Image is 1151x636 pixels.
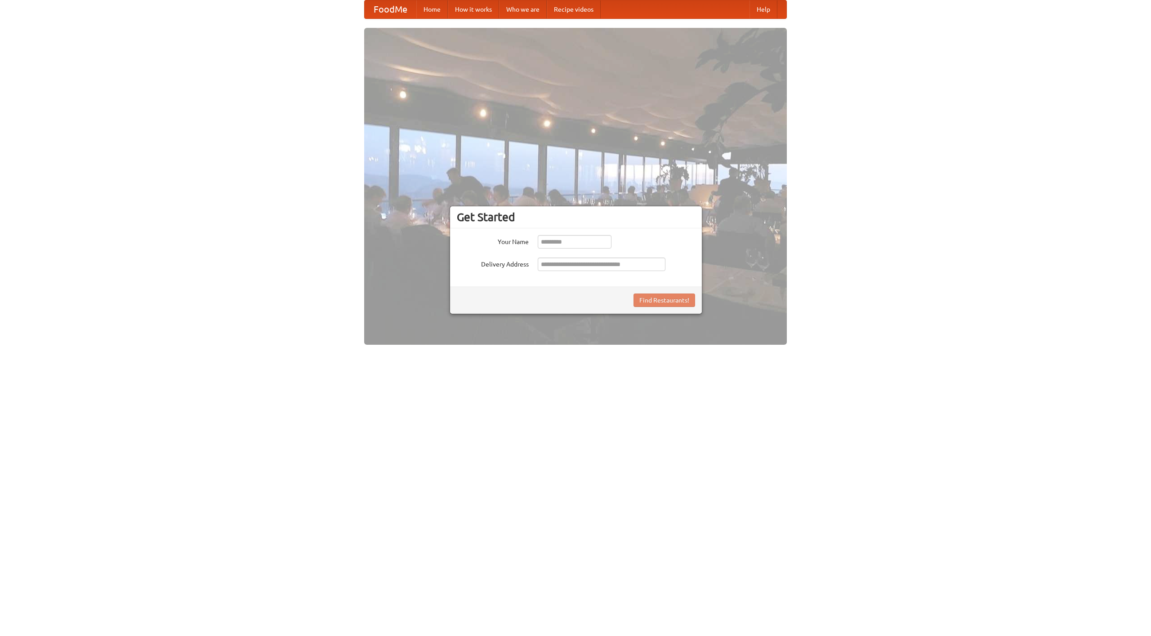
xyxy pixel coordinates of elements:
a: How it works [448,0,499,18]
a: FoodMe [365,0,416,18]
h3: Get Started [457,210,695,224]
button: Find Restaurants! [633,294,695,307]
a: Help [749,0,777,18]
a: Recipe videos [547,0,601,18]
label: Your Name [457,235,529,246]
a: Home [416,0,448,18]
label: Delivery Address [457,258,529,269]
a: Who we are [499,0,547,18]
